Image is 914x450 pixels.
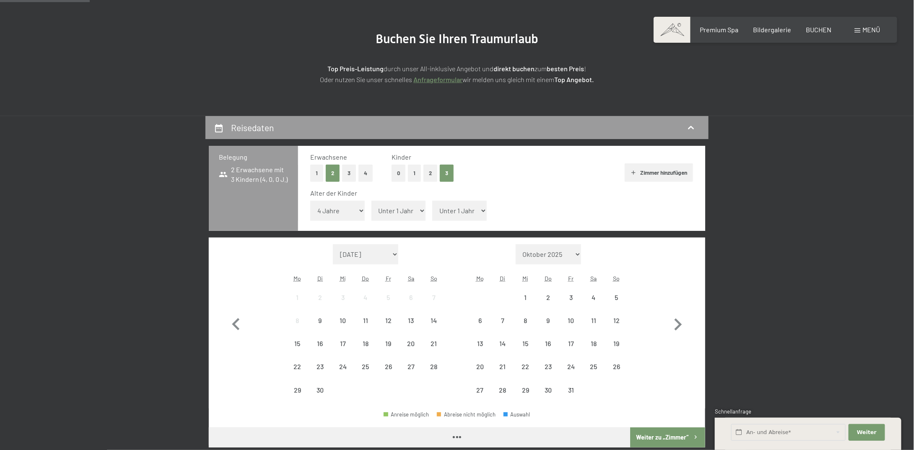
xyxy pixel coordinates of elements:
div: Sun Sep 07 2025 [423,286,445,308]
div: Anreise nicht möglich [377,286,400,308]
div: Anreise nicht möglich [560,332,582,355]
div: 20 [401,340,422,361]
div: Sat Oct 04 2025 [582,286,605,308]
div: 21 [492,363,513,384]
div: Anreise nicht möglich [537,332,560,355]
div: Anreise möglich [384,412,429,417]
div: Anreise nicht möglich [423,286,445,308]
div: Tue Oct 07 2025 [491,309,514,332]
div: Anreise nicht möglich [423,355,445,378]
div: Anreise nicht möglich [469,378,491,401]
div: Fri Sep 26 2025 [377,355,400,378]
div: 1 [287,294,308,315]
div: Anreise nicht möglich [582,332,605,355]
div: Mon Sep 22 2025 [286,355,309,378]
div: Anreise nicht möglich [377,309,400,332]
a: Anfrageformular [414,75,463,83]
div: Anreise nicht möglich [537,355,560,378]
div: Wed Sep 10 2025 [332,309,354,332]
div: Thu Oct 30 2025 [537,378,560,401]
div: Anreise nicht möglich [400,309,423,332]
div: 2 [538,294,559,315]
div: Fri Sep 05 2025 [377,286,400,308]
div: 13 [470,340,491,361]
div: Wed Oct 15 2025 [514,332,537,355]
strong: Top Preis-Leistung [328,65,384,72]
div: Tue Sep 23 2025 [309,355,331,378]
div: Fri Oct 10 2025 [560,309,582,332]
div: 14 [423,317,444,338]
span: Erwachsene [310,153,347,161]
div: 31 [561,387,582,408]
div: Anreise nicht möglich [400,355,423,378]
div: Anreise nicht möglich [400,332,423,355]
div: Anreise nicht möglich [354,355,377,378]
div: Fri Oct 31 2025 [560,378,582,401]
div: 19 [606,340,627,361]
div: Anreise nicht möglich [469,332,491,355]
div: Anreise nicht möglich [423,309,445,332]
div: Anreise nicht möglich [537,286,560,308]
span: Weiter [857,429,877,436]
div: Wed Oct 08 2025 [514,309,537,332]
button: 0 [392,165,405,182]
button: 1 [310,165,323,182]
div: Sat Sep 06 2025 [400,286,423,308]
button: Weiter zu „Zimmer“ [630,427,705,447]
div: Anreise nicht möglich [582,309,605,332]
div: Wed Oct 01 2025 [514,286,537,308]
div: 16 [309,340,330,361]
div: Anreise nicht möglich [560,286,582,308]
div: 9 [309,317,330,338]
div: 5 [606,294,627,315]
span: Menü [863,26,880,34]
div: Sun Sep 21 2025 [423,332,445,355]
div: 23 [538,363,559,384]
div: Anreise nicht möglich [491,355,514,378]
a: Bildergalerie [753,26,792,34]
div: 26 [606,363,627,384]
div: 23 [309,363,330,384]
div: Mon Oct 06 2025 [469,309,491,332]
div: Anreise nicht möglich [514,378,537,401]
div: Anreise nicht möglich [332,286,354,308]
div: Anreise nicht möglich [560,309,582,332]
div: Tue Sep 16 2025 [309,332,331,355]
div: Anreise nicht möglich [377,332,400,355]
div: 20 [470,363,491,384]
div: 27 [401,363,422,384]
div: Anreise nicht möglich [354,309,377,332]
div: 17 [332,340,353,361]
div: Sat Oct 11 2025 [582,309,605,332]
div: 17 [561,340,582,361]
div: Sun Sep 28 2025 [423,355,445,378]
div: 30 [309,387,330,408]
div: Anreise nicht möglich [537,378,560,401]
div: Alter der Kinder [310,189,686,198]
div: Anreise nicht möglich [560,355,582,378]
span: 2 Erwachsene mit 3 Kindern (4, 0, 0 J.) [219,165,288,184]
div: Mon Sep 08 2025 [286,309,309,332]
div: Thu Sep 25 2025 [354,355,377,378]
div: 12 [378,317,399,338]
div: Anreise nicht möglich [423,332,445,355]
div: Mon Sep 01 2025 [286,286,309,308]
div: Sun Oct 12 2025 [605,309,628,332]
strong: direkt buchen [494,65,535,72]
div: 3 [561,294,582,315]
div: 4 [583,294,604,315]
div: Sun Oct 05 2025 [605,286,628,308]
div: 18 [355,340,376,361]
div: Sat Oct 25 2025 [582,355,605,378]
button: Weiter [849,424,885,441]
div: 11 [355,317,376,338]
div: Anreise nicht möglich [354,332,377,355]
button: 1 [408,165,421,182]
div: Anreise nicht möglich [332,309,354,332]
div: Thu Sep 18 2025 [354,332,377,355]
button: 3 [440,165,454,182]
div: Mon Sep 15 2025 [286,332,309,355]
div: Anreise nicht möglich [560,378,582,401]
button: 4 [358,165,373,182]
